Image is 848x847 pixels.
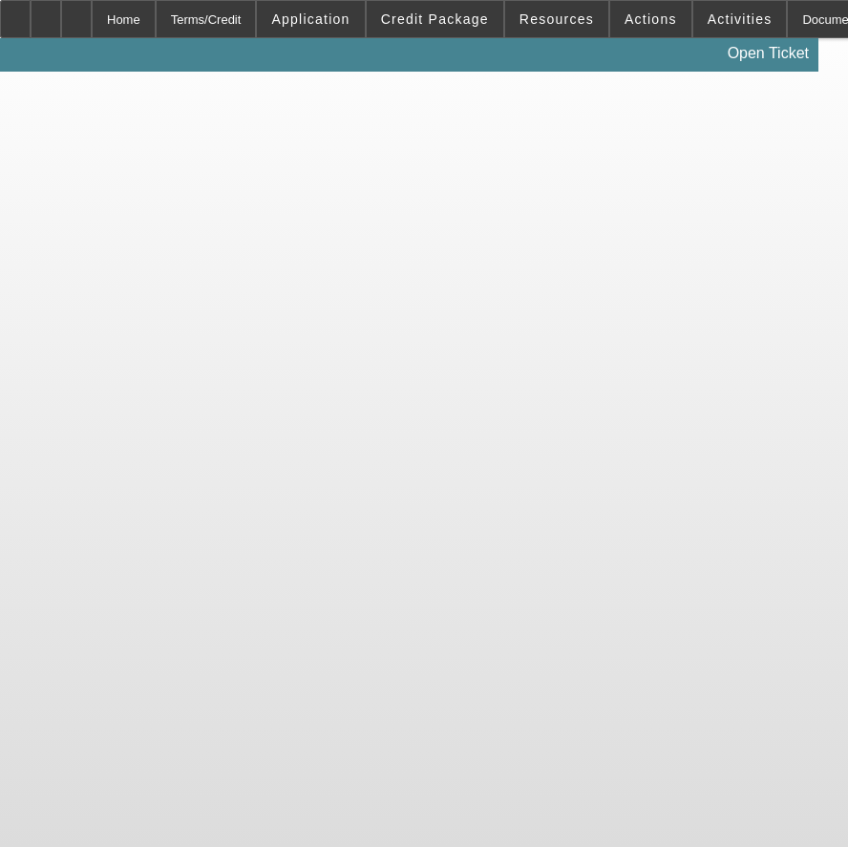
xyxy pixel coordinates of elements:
[519,11,594,27] span: Resources
[257,1,364,37] button: Application
[367,1,503,37] button: Credit Package
[610,1,691,37] button: Actions
[693,1,787,37] button: Activities
[381,11,489,27] span: Credit Package
[708,11,773,27] span: Activities
[271,11,350,27] span: Application
[505,1,608,37] button: Resources
[720,37,816,70] a: Open Ticket
[625,11,677,27] span: Actions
